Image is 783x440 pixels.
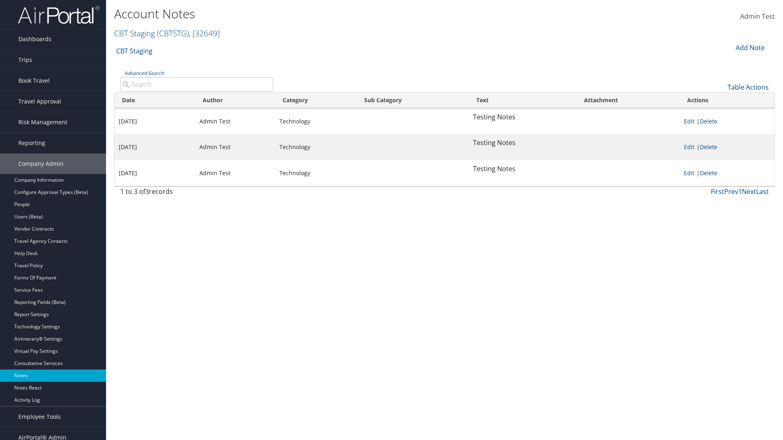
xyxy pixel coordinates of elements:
td: Admin Test [195,160,275,186]
span: Trips [18,50,32,70]
span: Reporting [18,133,45,153]
span: 3 [145,187,149,196]
th: Attachment: activate to sort column ascending [577,92,679,108]
td: [DATE] [115,134,195,160]
td: Admin Test [195,134,275,160]
a: Edit [684,143,695,151]
th: Category: activate to sort column ascending [275,92,357,108]
div: 1 to 3 of records [120,187,273,200]
th: Sub Category: activate to sort column ascending [357,92,469,108]
a: Last [756,187,769,196]
a: Edit [684,169,695,177]
span: Employee Tools [18,407,61,427]
h1: Account Notes [114,5,555,22]
span: Admin Test [740,12,775,21]
th: Author [195,92,275,108]
a: First [711,187,724,196]
td: | [680,134,774,160]
a: Delete [700,169,717,177]
span: , [ 32649 ] [189,28,220,39]
a: Edit [684,117,695,125]
a: Delete [700,117,717,125]
p: Testing Notes [473,138,573,148]
a: Advanced Search [124,70,164,77]
td: | [680,108,774,134]
a: Table Actions [728,83,769,92]
td: [DATE] [115,160,195,186]
th: Actions [680,92,774,108]
td: Technology [275,134,357,160]
td: Technology [275,160,357,186]
a: CBT Staging [116,43,153,59]
span: Book Travel [18,70,50,91]
th: Text: activate to sort column ascending [469,92,577,108]
td: Admin Test [195,108,275,134]
span: Travel Approval [18,91,61,112]
th: Date: activate to sort column ascending [115,92,195,108]
td: [DATE] [115,108,195,134]
div: Add Note [730,43,769,53]
span: Risk Management [18,112,67,132]
a: Prev [724,187,738,196]
span: Dashboards [18,29,51,49]
img: airportal-logo.png [18,5,100,24]
p: Testing Notes [473,164,573,174]
td: Technology [275,108,357,134]
a: Delete [700,143,717,151]
a: Next [742,187,756,196]
span: Company Admin [18,154,64,174]
a: CBT Staging [114,28,220,39]
a: 1 [738,187,742,196]
span: ( CBTSTG ) [157,28,189,39]
p: Testing Notes [473,112,573,123]
td: | [680,160,774,186]
input: Search [120,77,273,92]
